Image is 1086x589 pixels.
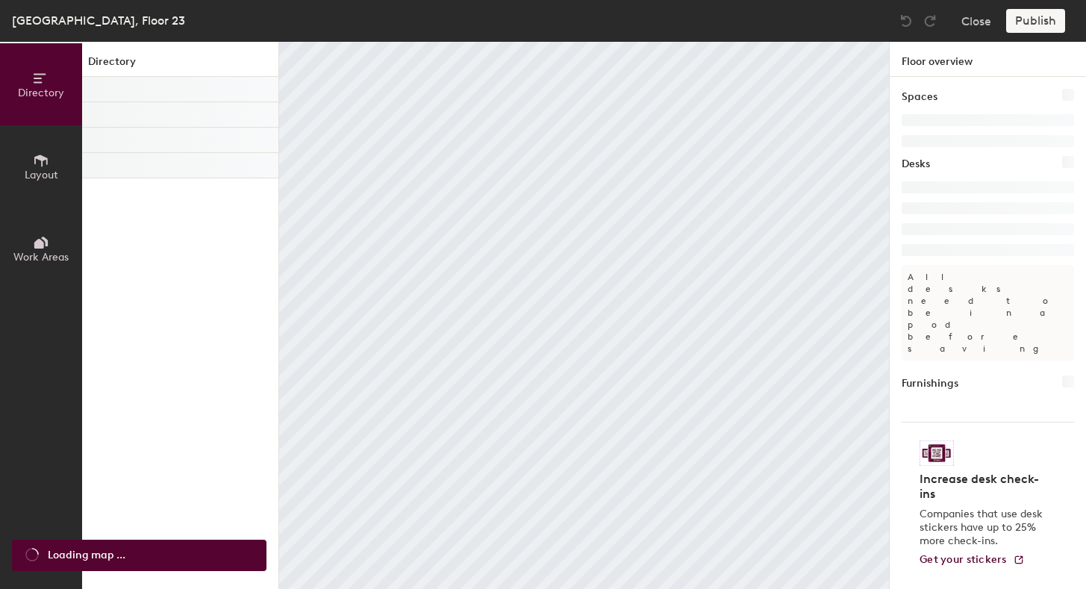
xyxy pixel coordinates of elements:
[961,9,991,33] button: Close
[25,169,58,181] span: Layout
[12,11,185,30] div: [GEOGRAPHIC_DATA], Floor 23
[902,375,958,392] h1: Furnishings
[899,13,914,28] img: Undo
[902,265,1074,361] p: All desks need to be in a pod before saving
[279,42,889,589] canvas: Map
[18,87,64,99] span: Directory
[902,156,930,172] h1: Desks
[82,54,278,77] h1: Directory
[920,553,1007,566] span: Get your stickers
[902,89,937,105] h1: Spaces
[13,251,69,264] span: Work Areas
[890,42,1086,77] h1: Floor overview
[923,13,937,28] img: Redo
[920,554,1025,567] a: Get your stickers
[48,547,125,564] span: Loading map ...
[920,472,1047,502] h4: Increase desk check-ins
[920,440,954,466] img: Sticker logo
[920,508,1047,548] p: Companies that use desk stickers have up to 25% more check-ins.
